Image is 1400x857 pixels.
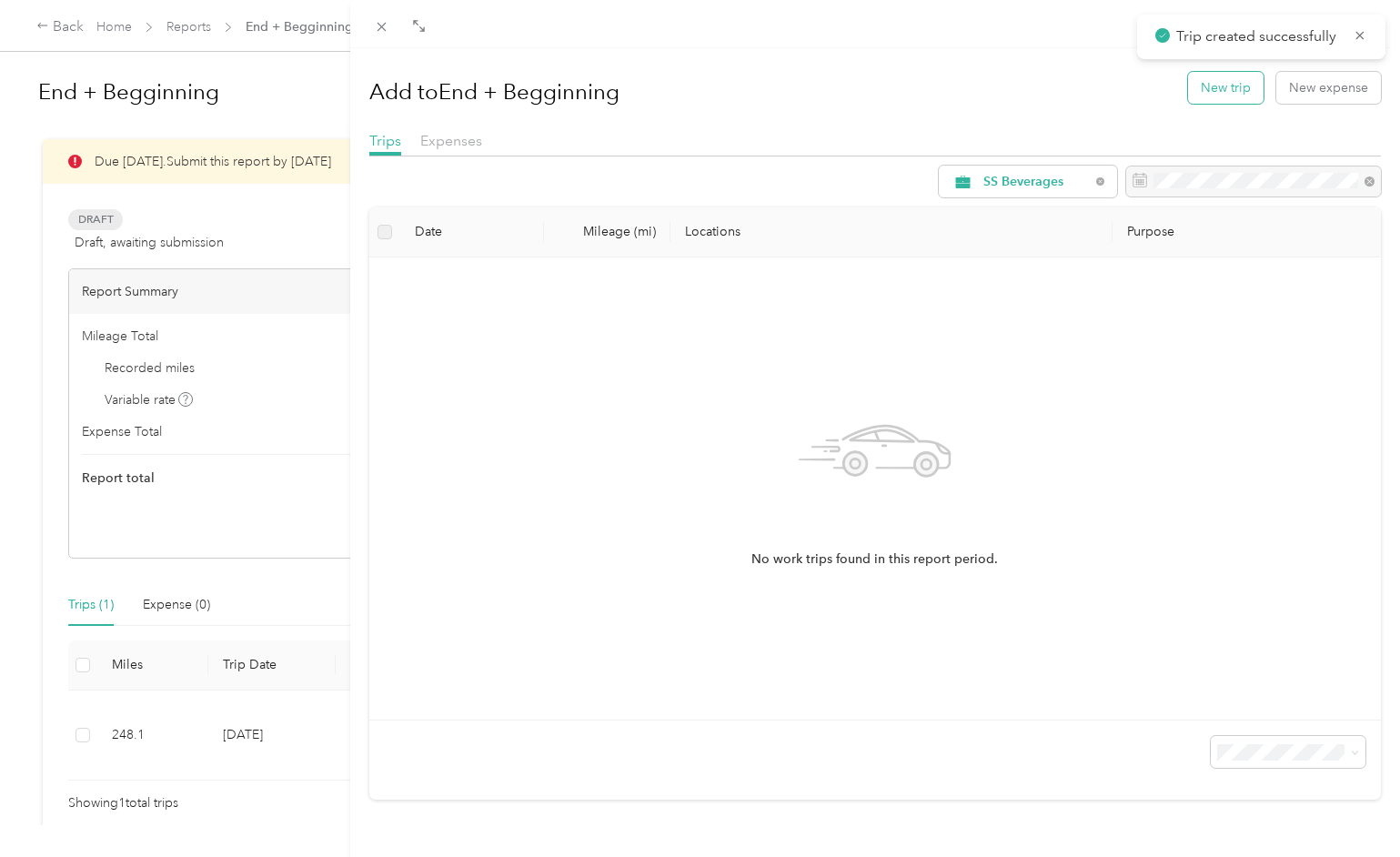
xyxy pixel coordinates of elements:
[1276,72,1381,104] button: New expense
[1176,25,1340,48] p: Trip created successfully
[983,176,1090,188] span: SS Beverages
[369,132,401,149] span: Trips
[670,207,1112,257] th: Locations
[751,549,998,570] span: No work trips found in this report period.
[1298,755,1400,857] iframe: Everlance-gr Chat Button Frame
[1188,72,1264,104] button: New trip
[544,207,670,257] th: Mileage (mi)
[420,132,482,149] span: Expenses
[400,207,544,257] th: Date
[1113,207,1382,257] th: Purpose
[369,70,619,114] h1: Add to End + Begginning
